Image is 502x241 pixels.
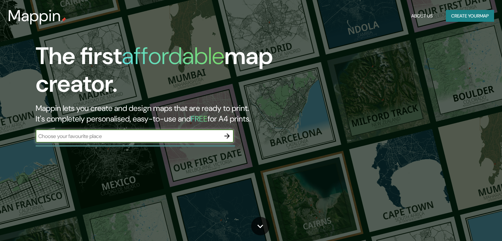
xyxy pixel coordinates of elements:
input: Choose your favourite place [36,132,220,140]
h3: Mappin [8,7,61,25]
h1: affordable [122,41,224,71]
button: About Us [409,10,435,22]
img: mappin-pin [61,17,66,22]
h1: The first map creator. [36,42,287,103]
h5: FREE [191,114,208,124]
h2: Mappin lets you create and design maps that are ready to print. It's completely personalised, eas... [36,103,287,124]
button: Create yourmap [446,10,494,22]
iframe: Help widget launcher [443,215,495,234]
